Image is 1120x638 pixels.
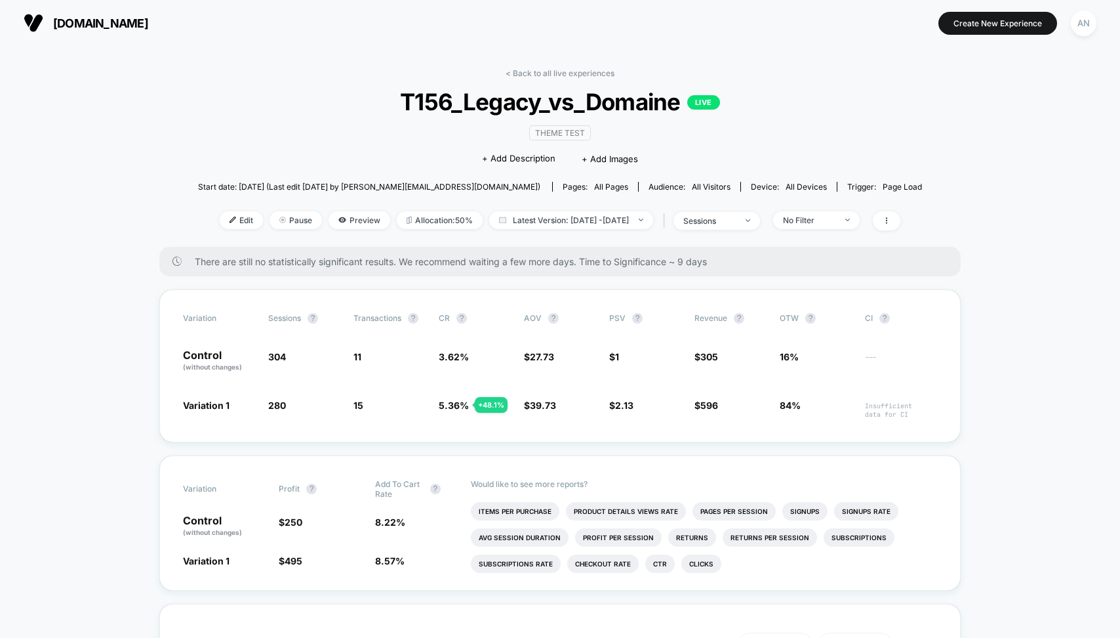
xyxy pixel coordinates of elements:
[582,154,638,164] span: + Add Images
[183,400,230,411] span: Variation 1
[268,351,286,362] span: 304
[53,16,148,30] span: [DOMAIN_NAME]
[865,402,937,419] span: Insufficient data for CI
[183,515,266,538] p: Control
[660,211,673,230] span: |
[506,68,614,78] a: < Back to all live experiences
[270,211,322,229] span: Pause
[183,479,255,499] span: Variation
[397,211,483,229] span: Allocation: 50%
[524,313,542,323] span: AOV
[195,256,934,267] span: There are still no statistically significant results. We recommend waiting a few more days . Time...
[524,400,556,411] span: $
[285,517,302,528] span: 250
[353,313,401,323] span: Transactions
[615,351,619,362] span: 1
[780,351,799,362] span: 16%
[938,12,1057,35] button: Create New Experience
[692,502,776,521] li: Pages Per Session
[780,313,852,324] span: OTW
[20,12,152,33] button: [DOMAIN_NAME]
[824,528,894,547] li: Subscriptions
[234,88,885,116] span: T156_Legacy_vs_Domaine
[471,555,561,573] li: Subscriptions Rate
[740,182,837,192] span: Device:
[471,479,937,489] p: Would like to see more reports?
[499,217,506,223] img: calendar
[279,555,302,566] span: $
[530,400,556,411] span: 39.73
[632,313,643,324] button: ?
[700,351,718,362] span: 305
[279,517,302,528] span: $
[683,216,736,226] div: sessions
[883,182,922,192] span: Page Load
[649,182,730,192] div: Audience:
[220,211,263,229] span: Edit
[879,313,890,324] button: ?
[230,217,236,223] img: edit
[681,555,721,573] li: Clicks
[439,313,450,323] span: CR
[279,217,286,223] img: end
[375,479,424,499] span: Add To Cart Rate
[183,350,255,372] p: Control
[24,13,43,33] img: Visually logo
[430,484,441,494] button: ?
[489,211,653,229] span: Latest Version: [DATE] - [DATE]
[471,502,559,521] li: Items Per Purchase
[268,400,286,411] span: 280
[609,313,626,323] span: PSV
[575,528,662,547] li: Profit Per Session
[694,351,718,362] span: $
[439,400,469,411] span: 5.36 %
[563,182,628,192] div: Pages:
[566,502,686,521] li: Product Details Views Rate
[609,400,633,411] span: $
[687,95,720,110] p: LIVE
[375,555,405,566] span: 8.57 %
[353,400,363,411] span: 15
[408,313,418,324] button: ?
[786,182,827,192] span: all devices
[439,351,469,362] span: 3.62 %
[780,400,801,411] span: 84%
[847,182,922,192] div: Trigger:
[694,313,727,323] span: Revenue
[615,400,633,411] span: 2.13
[783,215,835,225] div: No Filter
[407,217,412,224] img: rebalance
[567,555,639,573] li: Checkout Rate
[183,363,242,371] span: (without changes)
[668,528,716,547] li: Returns
[845,219,850,221] img: end
[183,313,255,324] span: Variation
[183,528,242,536] span: (without changes)
[329,211,390,229] span: Preview
[865,313,937,324] span: CI
[865,353,937,372] span: ---
[734,313,744,324] button: ?
[746,219,750,222] img: end
[308,313,318,324] button: ?
[782,502,828,521] li: Signups
[306,484,317,494] button: ?
[594,182,628,192] span: all pages
[609,351,619,362] span: $
[471,528,569,547] li: Avg Session Duration
[529,125,591,140] span: Theme Test
[198,182,540,192] span: Start date: [DATE] (Last edit [DATE] by [PERSON_NAME][EMAIL_ADDRESS][DOMAIN_NAME])
[805,313,816,324] button: ?
[524,351,554,362] span: $
[723,528,817,547] li: Returns Per Session
[482,152,555,165] span: + Add Description
[834,502,898,521] li: Signups Rate
[692,182,730,192] span: All Visitors
[285,555,302,566] span: 495
[353,351,361,362] span: 11
[279,484,300,494] span: Profit
[700,400,718,411] span: 596
[548,313,559,324] button: ?
[268,313,301,323] span: Sessions
[645,555,675,573] li: Ctr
